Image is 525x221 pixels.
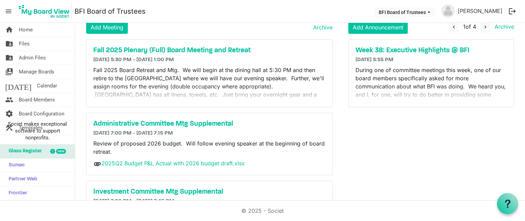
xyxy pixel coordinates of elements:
img: My Board View Logo [17,3,72,20]
span: 1 [463,23,466,30]
span: Glass Register [5,144,42,158]
button: BFI Board of Trustees dropdownbutton [374,7,435,17]
span: Societ makes exceptional software to support nonprofits. [3,121,72,141]
span: Manage Boards [19,65,54,79]
span: switch_account [5,65,13,79]
a: BFI Board of Trustees [75,4,146,18]
h6: [DATE] 7:00 PM - [DATE] 7:45 PM [93,198,325,205]
h6: [DATE] 5:30 PM - [DATE] 1:00 PM [93,57,325,63]
a: Administrative Committee Mtg Supplemental [93,120,325,128]
span: [DATE] [5,79,31,93]
span: Board Configuration [19,107,64,121]
p: Review of proposed 2026 budget. Will follow evening speaker at the beginning of board retreat. [93,139,325,156]
span: navigate_before [451,24,457,30]
h6: [DATE] 7:00 PM - [DATE] 7:15 PM [93,130,325,137]
span: Board Members [19,93,55,107]
span: home [5,23,13,37]
span: folder_shared [5,37,13,51]
button: logout [505,4,520,18]
span: Frontier [5,187,27,200]
a: My Board View Logo [17,3,75,20]
div: new [56,149,66,154]
a: Archive [310,23,333,31]
a: © 2025 - Societ [241,207,284,214]
span: people [5,93,13,107]
button: navigate_next [481,22,490,32]
span: Files [19,37,30,51]
a: [PERSON_NAME] [455,4,505,18]
a: Investment Committee Mtg Supplemental [93,188,325,196]
span: Sumac [5,158,25,172]
span: navigate_next [482,24,488,30]
span: Home [19,23,33,37]
button: navigate_before [449,22,459,32]
a: Add Announcement [348,21,408,34]
span: settings [5,107,13,121]
span: Calendar [37,79,57,93]
span: of 4 [463,23,476,30]
span: folder_shared [5,51,13,65]
span: attachment [93,160,102,168]
span: Admin Files [19,51,46,65]
a: Week 38: Executive Highlights @ BFI [355,46,507,55]
a: Archive [492,23,514,30]
span: [DATE] 5:55 PM [355,57,393,63]
a: 2025Q2 Budget P&L Actual with 2026 budget draft.xlsx [102,160,245,167]
a: Fall 2025 Plenary (Full) Board Meeting and Retreat [93,46,325,55]
span: Partner Web [5,172,37,186]
p: During one of committee meetings this week, one of our board members specifically asked for more ... [355,66,507,115]
p: Fall 2025 Board Retreat and Mtg. We will begin at the dining hall at 5:30 PM and then retire to t... [93,66,325,107]
a: Add Meeting [86,21,128,34]
img: no-profile-picture.svg [441,4,455,18]
span: menu [2,5,15,18]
